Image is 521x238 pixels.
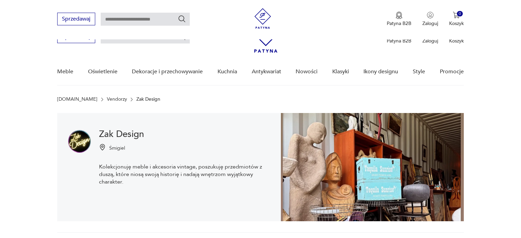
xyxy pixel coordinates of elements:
button: Szukaj [178,15,186,23]
p: Zak Design [136,97,160,102]
div: 0 [457,11,463,17]
a: Nowości [296,59,318,85]
img: Ikona koszyka [453,12,460,18]
a: Ikony designu [363,59,398,85]
a: Kuchnia [218,59,237,85]
button: 0Koszyk [449,12,464,27]
img: Zak Design [281,113,464,221]
a: Style [413,59,425,85]
button: Zaloguj [422,12,438,27]
img: Patyna - sklep z meblami i dekoracjami vintage [252,8,273,29]
img: Ikona medalu [396,12,402,19]
a: Antykwariat [252,59,281,85]
h1: Zak Design [99,130,270,138]
p: Śmigiel [109,145,125,151]
p: Koszyk [449,38,464,44]
a: Promocje [440,59,464,85]
a: Sprzedawaj [57,17,95,22]
a: Vendorzy [107,97,127,102]
a: Dekoracje i przechowywanie [132,59,203,85]
p: Patyna B2B [387,38,411,44]
a: Oświetlenie [88,59,117,85]
a: Meble [57,59,73,85]
p: Zaloguj [422,20,438,27]
p: Patyna B2B [387,20,411,27]
a: Sprzedawaj [57,35,95,40]
a: Klasyki [332,59,349,85]
p: Koszyk [449,20,464,27]
img: Ikonka użytkownika [427,12,434,18]
button: Patyna B2B [387,12,411,27]
p: Kolekcjonuję meble i akcesoria vintage, poszukuję przedmiotów z duszą, które niosą swoją historię... [99,163,270,186]
button: Sprzedawaj [57,13,95,25]
img: Ikonka pinezki mapy [99,144,106,151]
a: Ikona medaluPatyna B2B [387,12,411,27]
a: [DOMAIN_NAME] [57,97,97,102]
p: Zaloguj [422,38,438,44]
img: Zak Design [68,130,91,153]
